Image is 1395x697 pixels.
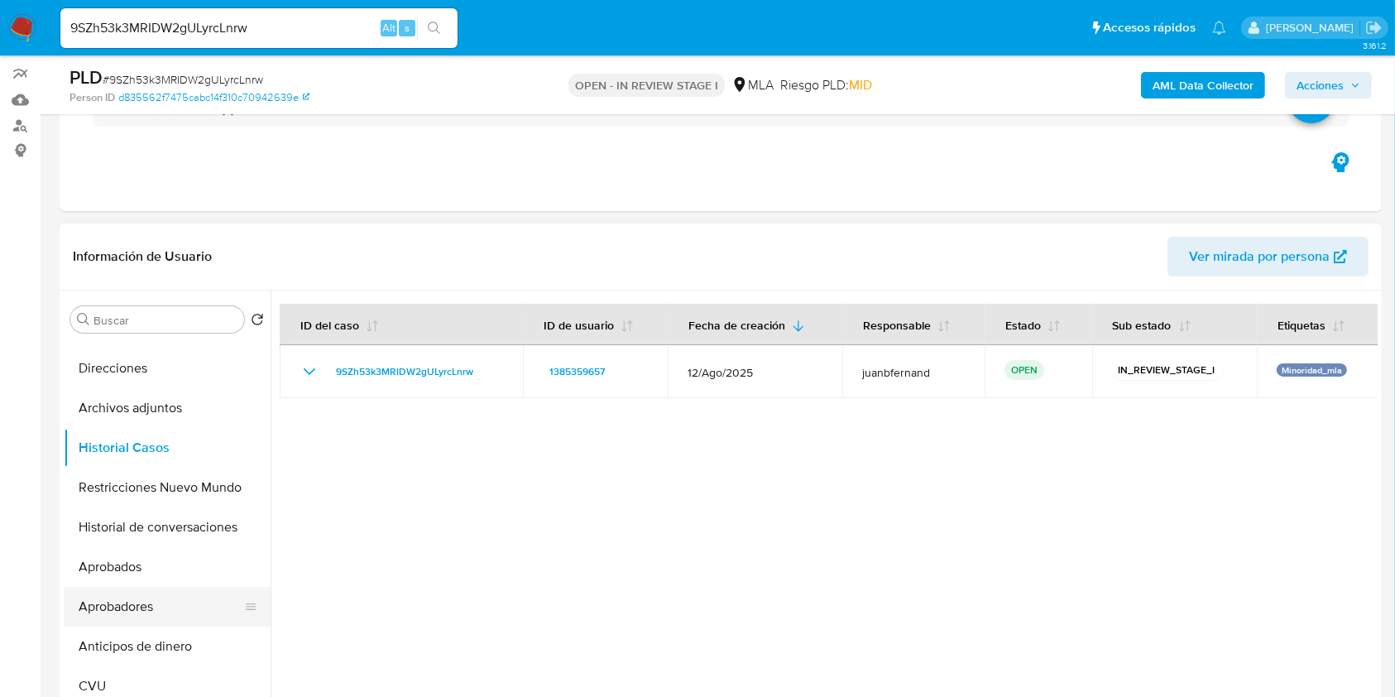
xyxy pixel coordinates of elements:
input: Buscar usuario o caso... [60,17,458,39]
span: Ver mirada por persona [1189,237,1330,276]
button: search-icon [417,17,451,40]
b: PLD [70,64,103,90]
button: Restricciones Nuevo Mundo [64,468,271,507]
button: Acciones [1285,72,1372,99]
p: OPEN - IN REVIEW STAGE I [568,74,725,97]
button: Buscar [77,313,90,326]
h1: Información de Usuario [73,248,212,265]
button: AML Data Collector [1141,72,1265,99]
button: Aprobadores [64,587,257,627]
button: Historial de conversaciones [64,507,271,547]
span: Acciones [1297,72,1344,99]
span: MID [849,75,872,94]
span: 3.161.2 [1363,39,1387,52]
div: MLA [731,76,774,94]
h3: AUTOMATIC (1) [134,99,235,117]
span: Riesgo PLD: [780,76,872,94]
button: Direcciones [64,348,271,388]
p: juanbautista.fernandez@mercadolibre.com [1266,20,1359,36]
button: Aprobados [64,547,271,587]
span: Accesos rápidos [1103,19,1196,36]
button: Volver al orden por defecto [251,313,264,331]
b: Person ID [70,90,115,105]
a: Salir [1365,19,1383,36]
a: Notificaciones [1212,21,1226,35]
button: Anticipos de dinero [64,627,271,666]
button: Archivos adjuntos [64,388,271,428]
b: AML Data Collector [1153,72,1254,99]
span: # 9SZh53k3MRIDW2gULyrcLnrw [103,71,263,88]
span: Alt [382,20,395,36]
button: Historial Casos [64,428,271,468]
input: Buscar [93,313,237,328]
a: d835562f7475cabc14f310c70942639e [118,90,309,105]
button: Ver mirada por persona [1167,237,1369,276]
span: s [405,20,410,36]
